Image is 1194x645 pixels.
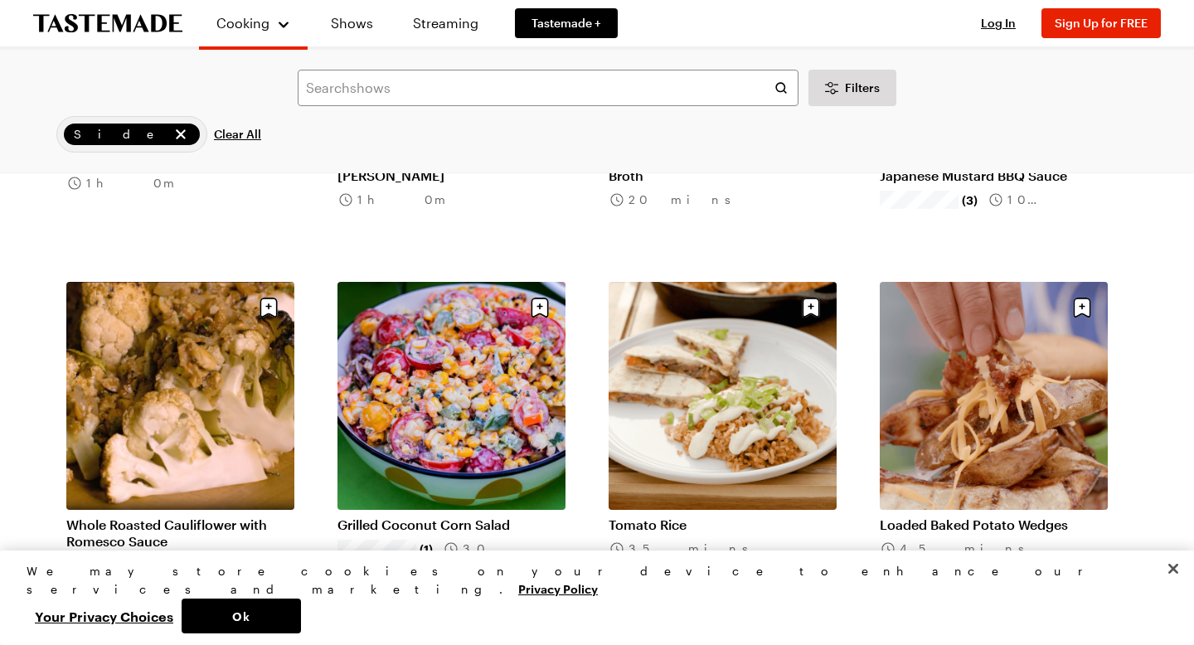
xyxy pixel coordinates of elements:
span: Side [74,125,168,143]
a: More information about your privacy, opens in a new tab [518,580,598,596]
a: To Tastemade Home Page [33,14,182,33]
button: Log In [965,15,1031,32]
button: Save recipe [795,292,827,323]
span: Clear All [214,126,261,143]
span: Cooking [216,15,269,31]
button: Save recipe [1066,292,1098,323]
span: Tastemade + [531,15,601,32]
div: We may store cookies on your device to enhance our services and marketing. [27,562,1153,599]
button: Close [1155,550,1192,587]
a: Japanese Potatoes with [PERSON_NAME] [337,151,565,184]
span: Log In [981,16,1016,30]
a: Loaded Baked Potato Wedges​ [880,516,1108,533]
a: Tomato Rice [609,516,837,533]
a: Bacon Wrapped Asparagus with Japanese Mustard BBQ Sauce [880,151,1108,184]
button: Ok [182,599,301,633]
button: Clear All [214,116,261,153]
span: Filters [845,80,880,96]
button: Sign Up for FREE [1041,8,1161,38]
button: Save recipe [253,292,284,323]
button: Save recipe [524,292,556,323]
a: Shiitake Mushrooms with Ginger Broth [609,151,837,184]
a: Whole Roasted Cauliflower with Romesco Sauce [66,516,294,550]
div: Privacy [27,562,1153,633]
button: remove Side [172,125,190,143]
span: Sign Up for FREE [1055,16,1148,30]
a: Tastemade + [515,8,618,38]
button: Desktop filters [808,70,896,106]
a: Grilled Coconut Corn Salad [337,516,565,533]
button: Your Privacy Choices [27,599,182,633]
button: Cooking [216,7,291,40]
